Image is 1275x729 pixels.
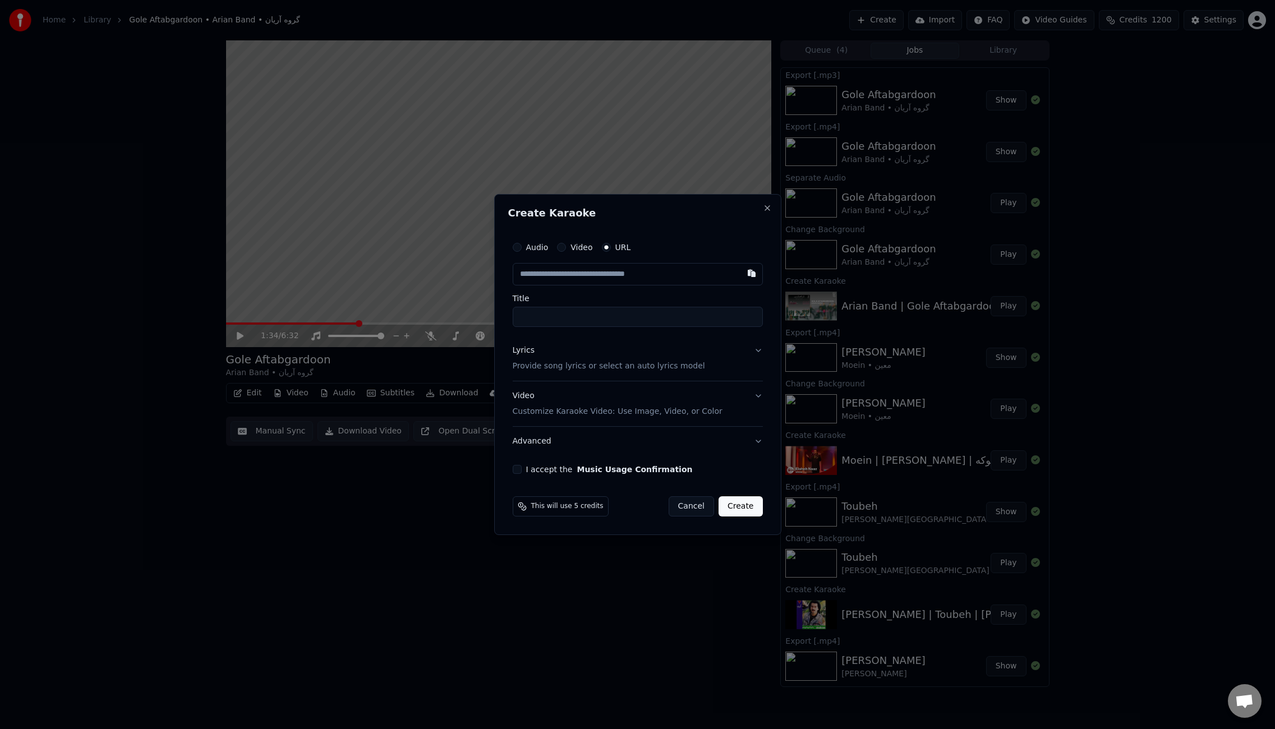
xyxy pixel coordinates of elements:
button: VideoCustomize Karaoke Video: Use Image, Video, or Color [513,381,763,426]
button: I accept the [577,465,692,473]
label: Video [570,243,592,251]
button: LyricsProvide song lyrics or select an auto lyrics model [513,336,763,381]
label: I accept the [526,465,693,473]
button: Cancel [669,496,714,516]
label: Audio [526,243,549,251]
label: Title [513,294,763,302]
p: Provide song lyrics or select an auto lyrics model [513,361,705,372]
p: Customize Karaoke Video: Use Image, Video, or Color [513,406,722,417]
button: Create [719,496,763,516]
button: Advanced [513,427,763,456]
div: Video [513,390,722,417]
label: URL [615,243,631,251]
h2: Create Karaoke [508,208,767,218]
div: Lyrics [513,345,535,356]
span: This will use 5 credits [531,502,604,511]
